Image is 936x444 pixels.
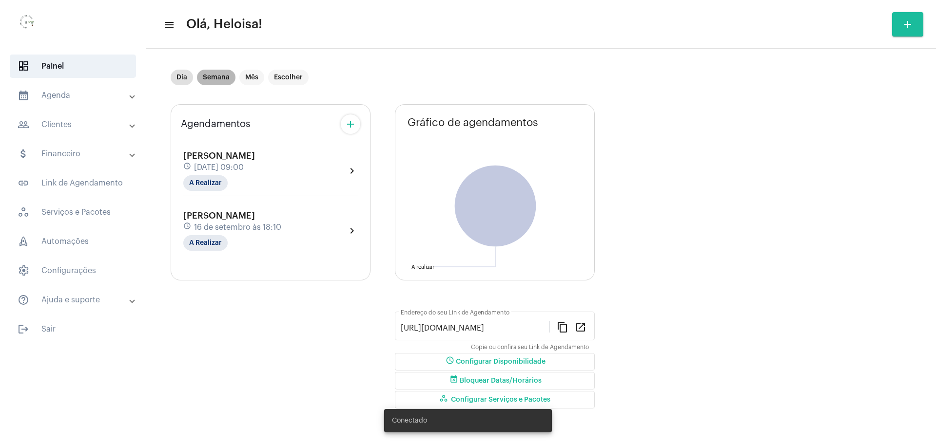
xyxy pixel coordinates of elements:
span: [DATE] 09:00 [194,163,244,172]
mat-chip: Semana [197,70,235,85]
span: Bloquear Datas/Horários [448,377,542,384]
span: sidenav icon [18,265,29,277]
button: Configurar Disponibilidade [395,353,595,370]
mat-icon: schedule [183,222,192,233]
mat-icon: add [345,118,356,130]
span: Agendamentos [181,119,251,129]
mat-icon: chevron_right [346,165,358,177]
mat-icon: workspaces_outlined [439,394,451,406]
mat-icon: schedule [183,162,192,173]
span: Sair [10,317,136,341]
span: sidenav icon [18,60,29,72]
mat-chip: A Realizar [183,175,228,191]
mat-icon: add [902,18,914,30]
span: Olá, Heloisa! [186,17,262,32]
span: Automações [10,230,136,253]
span: Configurar Serviços e Pacotes [439,396,550,403]
mat-expansion-panel-header: sidenav iconClientes [6,113,146,136]
mat-chip: Escolher [268,70,309,85]
mat-chip: Dia [171,70,193,85]
mat-panel-title: Clientes [18,119,130,130]
mat-icon: sidenav icon [18,323,29,335]
mat-expansion-panel-header: sidenav iconAgenda [6,84,146,107]
span: Serviços e Pacotes [10,201,136,224]
span: 16 de setembro às 18:10 [194,223,281,232]
mat-icon: sidenav icon [18,148,29,160]
mat-expansion-panel-header: sidenav iconFinanceiro [6,142,146,166]
mat-icon: content_copy [557,321,568,333]
span: [PERSON_NAME] [183,211,255,220]
span: Painel [10,55,136,78]
span: Link de Agendamento [10,171,136,195]
text: A realizar [411,264,434,270]
span: Configurar Disponibilidade [444,358,546,365]
mat-chip: A Realizar [183,235,228,251]
mat-panel-title: Agenda [18,90,130,101]
mat-expansion-panel-header: sidenav iconAjuda e suporte [6,288,146,312]
mat-icon: sidenav icon [18,177,29,189]
span: [PERSON_NAME] [183,151,255,160]
mat-icon: sidenav icon [18,294,29,306]
input: Link [401,324,549,333]
mat-icon: sidenav icon [18,119,29,130]
button: Bloquear Datas/Horários [395,372,595,389]
mat-hint: Copie ou confira seu Link de Agendamento [471,344,589,351]
mat-icon: sidenav icon [164,19,174,31]
span: sidenav icon [18,206,29,218]
mat-icon: sidenav icon [18,90,29,101]
span: sidenav icon [18,236,29,247]
mat-icon: event_busy [448,375,460,387]
span: Gráfico de agendamentos [408,117,538,129]
mat-panel-title: Ajuda e suporte [18,294,130,306]
mat-icon: chevron_right [346,225,358,237]
mat-panel-title: Financeiro [18,148,130,160]
mat-icon: schedule [444,356,456,368]
mat-chip: Mês [239,70,264,85]
span: Configurações [10,259,136,282]
span: Conectado [392,416,427,425]
mat-icon: open_in_new [575,321,586,333]
img: 0d939d3e-dcd2-0964-4adc-7f8e0d1a206f.png [8,5,47,44]
button: Configurar Serviços e Pacotes [395,391,595,408]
